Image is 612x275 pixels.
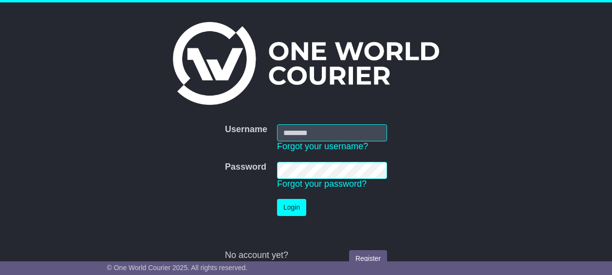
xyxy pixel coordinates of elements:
[173,22,439,105] img: One World
[225,250,387,261] div: No account yet?
[277,199,306,216] button: Login
[277,179,367,189] a: Forgot your password?
[107,264,248,272] span: © One World Courier 2025. All rights reserved.
[225,124,267,135] label: Username
[277,141,368,151] a: Forgot your username?
[349,250,387,267] a: Register
[225,162,266,173] label: Password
